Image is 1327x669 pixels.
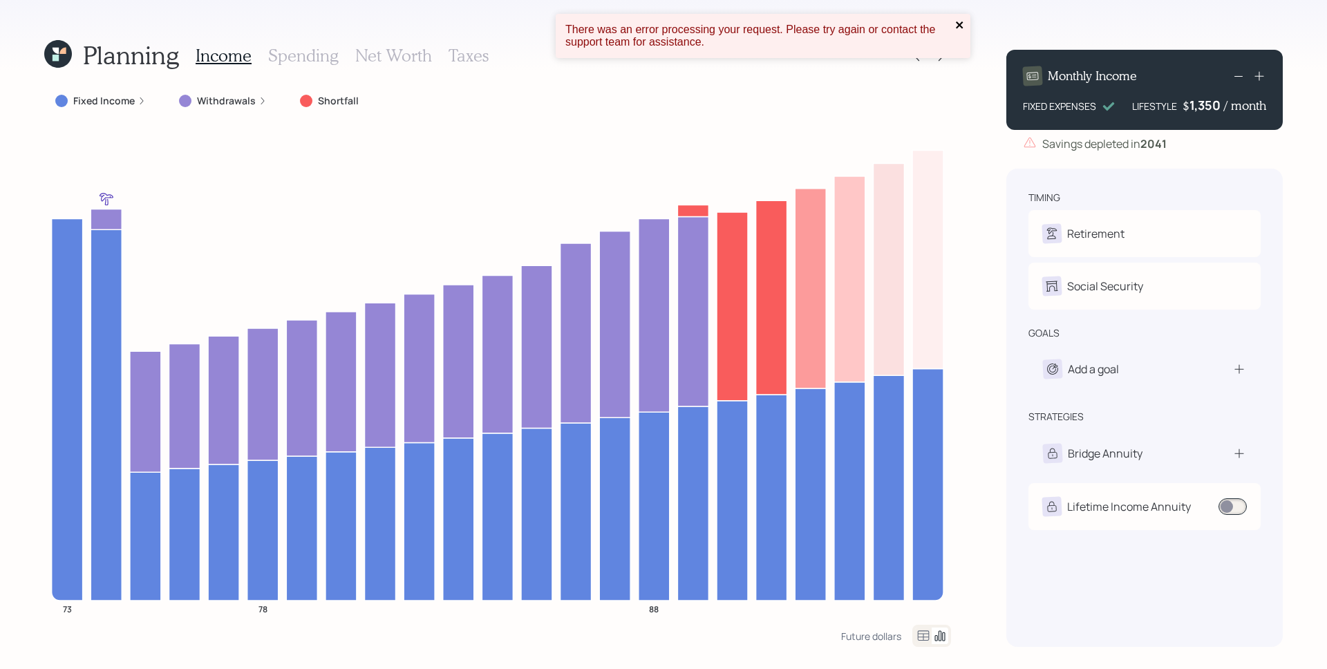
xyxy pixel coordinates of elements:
h3: Net Worth [355,46,432,66]
div: Lifetime Income Annuity [1067,498,1191,515]
div: Add a goal [1068,361,1119,377]
h4: Monthly Income [1048,68,1137,84]
div: Savings depleted in [1042,135,1167,152]
button: close [955,19,965,32]
h3: Spending [268,46,339,66]
tspan: 78 [258,603,267,614]
b: 2041 [1140,136,1167,151]
h3: Income [196,46,252,66]
tspan: 73 [63,603,72,614]
h3: Taxes [449,46,489,66]
div: timing [1028,191,1060,205]
h4: / month [1224,98,1266,113]
div: goals [1028,326,1060,340]
div: LIFESTYLE [1132,99,1177,113]
div: Bridge Annuity [1068,445,1142,462]
label: Fixed Income [73,94,135,108]
h1: Planning [83,40,179,70]
div: strategies [1028,410,1084,424]
div: Future dollars [841,630,901,643]
h4: $ [1183,98,1189,113]
div: Retirement [1067,225,1124,242]
div: There was an error processing your request. Please try again or contact the support team for assi... [565,23,951,48]
div: Social Security [1067,278,1143,294]
label: Withdrawals [197,94,256,108]
tspan: 88 [649,603,659,614]
div: 1,350 [1189,97,1224,113]
div: FIXED EXPENSES [1023,99,1096,113]
label: Shortfall [318,94,359,108]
